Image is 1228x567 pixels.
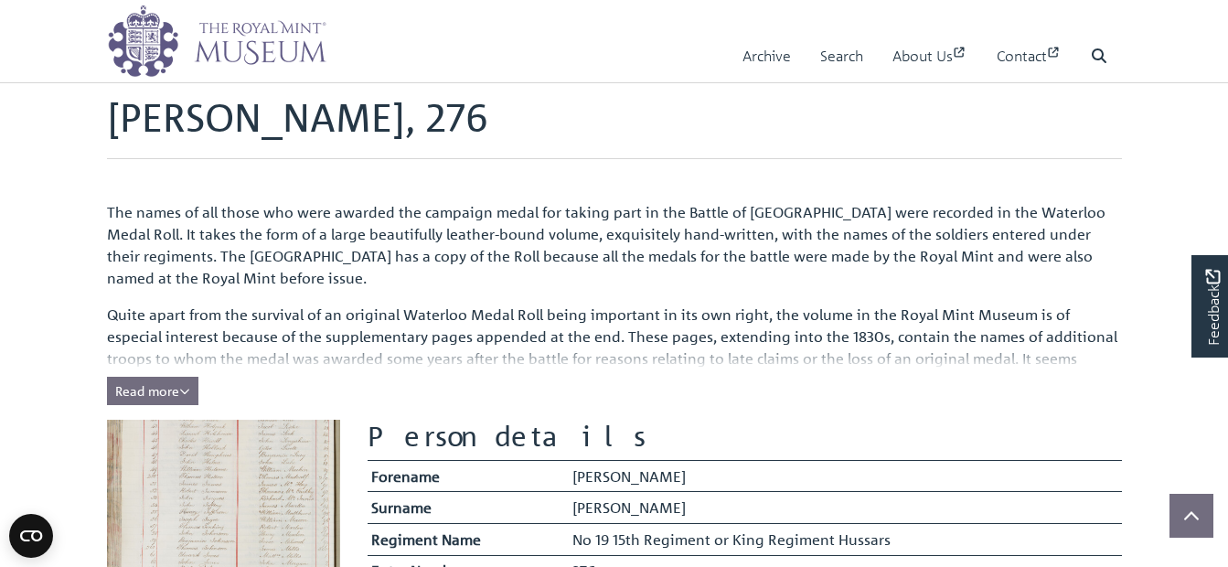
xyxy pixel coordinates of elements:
[368,492,568,524] th: Surname
[997,30,1062,82] a: Contact
[107,377,198,405] button: Read all of the content
[568,460,1122,492] td: [PERSON_NAME]
[568,492,1122,524] td: [PERSON_NAME]
[742,30,791,82] a: Archive
[107,305,1117,412] span: Quite apart from the survival of an original Waterloo Medal Roll being important in its own right...
[1201,270,1223,346] span: Feedback
[107,94,1122,158] h1: [PERSON_NAME], 276
[115,382,190,399] span: Read more
[1191,255,1228,358] a: Would you like to provide feedback?
[1169,494,1213,538] button: Scroll to top
[368,460,568,492] th: Forename
[9,514,53,558] button: Open CMP widget
[368,420,1122,453] h2: Person details
[107,5,326,78] img: logo_wide.png
[892,30,967,82] a: About Us
[820,30,863,82] a: Search
[568,523,1122,555] td: No 19 15th Regiment or King Regiment Hussars
[107,203,1105,287] span: The names of all those who were awarded the campaign medal for taking part in the Battle of [GEOG...
[368,523,568,555] th: Regiment Name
